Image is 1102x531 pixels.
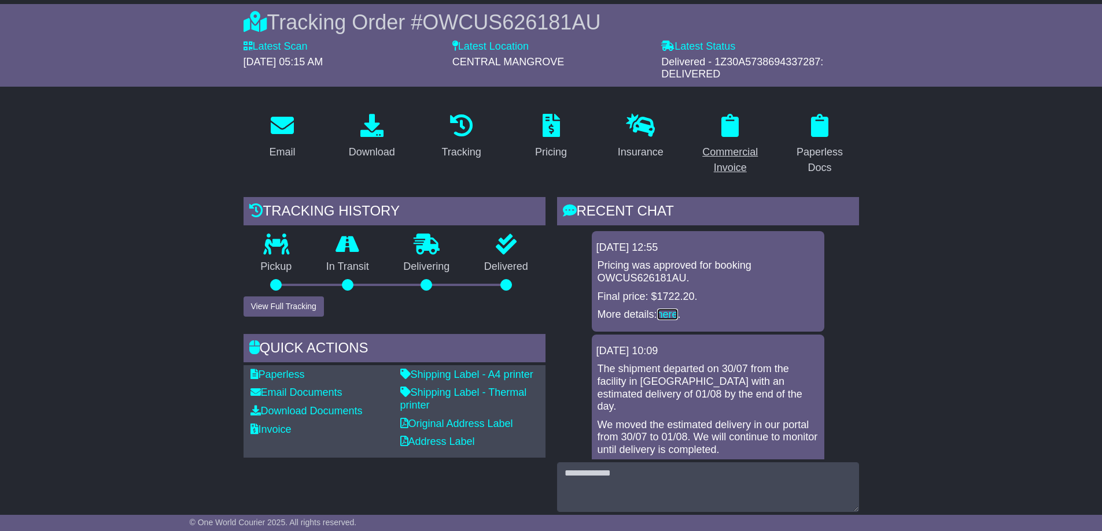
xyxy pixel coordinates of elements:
a: Commercial Invoice [691,110,769,180]
label: Latest Location [452,40,529,53]
a: here [657,309,678,320]
span: © One World Courier 2025. All rights reserved. [190,518,357,527]
div: Paperless Docs [788,144,852,176]
a: Email [261,110,303,164]
div: Download [349,144,395,160]
p: Delivered [467,261,546,273]
span: CENTRAL MANGROVE [452,56,564,68]
span: OWCUS626181AU [422,10,600,34]
div: RECENT CHAT [557,197,859,228]
p: We moved the estimated delivery in our portal from 30/07 to 01/08. We will continue to monitor un... [598,419,819,456]
a: Download [341,110,403,164]
label: Latest Status [661,40,735,53]
a: Email Documents [250,387,342,398]
div: Tracking Order # [244,10,859,35]
a: Paperless [250,369,305,380]
p: Pricing was approved for booking OWCUS626181AU. [598,259,819,284]
a: Shipping Label - A4 printer [400,369,533,380]
p: Final price: $1722.20. [598,291,819,303]
a: Tracking [434,110,488,164]
a: Address Label [400,436,475,447]
div: Tracking [441,144,481,160]
div: [DATE] 12:55 [596,242,820,254]
a: Insurance [610,110,671,164]
label: Latest Scan [244,40,308,53]
div: Quick Actions [244,334,546,365]
div: Pricing [535,144,567,160]
div: Email [269,144,295,160]
a: Download Documents [250,405,363,417]
div: Tracking history [244,197,546,228]
a: Paperless Docs [781,110,859,180]
p: In Transit [309,261,386,273]
p: The shipment departed on 30/07 from the facility in [GEOGRAPHIC_DATA] with an estimated delivery ... [598,363,819,413]
span: [DATE] 05:15 AM [244,56,323,68]
a: Invoice [250,424,292,435]
div: Commercial Invoice [699,144,762,176]
p: More details: . [598,309,819,321]
a: Shipping Label - Thermal printer [400,387,527,411]
a: Original Address Label [400,418,513,429]
button: View Full Tracking [244,296,324,317]
span: Delivered - 1Z30A5738694337287: DELIVERED [661,56,823,80]
div: [DATE] 10:09 [596,345,820,358]
p: Pickup [244,261,309,273]
a: Pricing [528,110,574,164]
div: Insurance [618,144,664,160]
p: Delivering [386,261,467,273]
